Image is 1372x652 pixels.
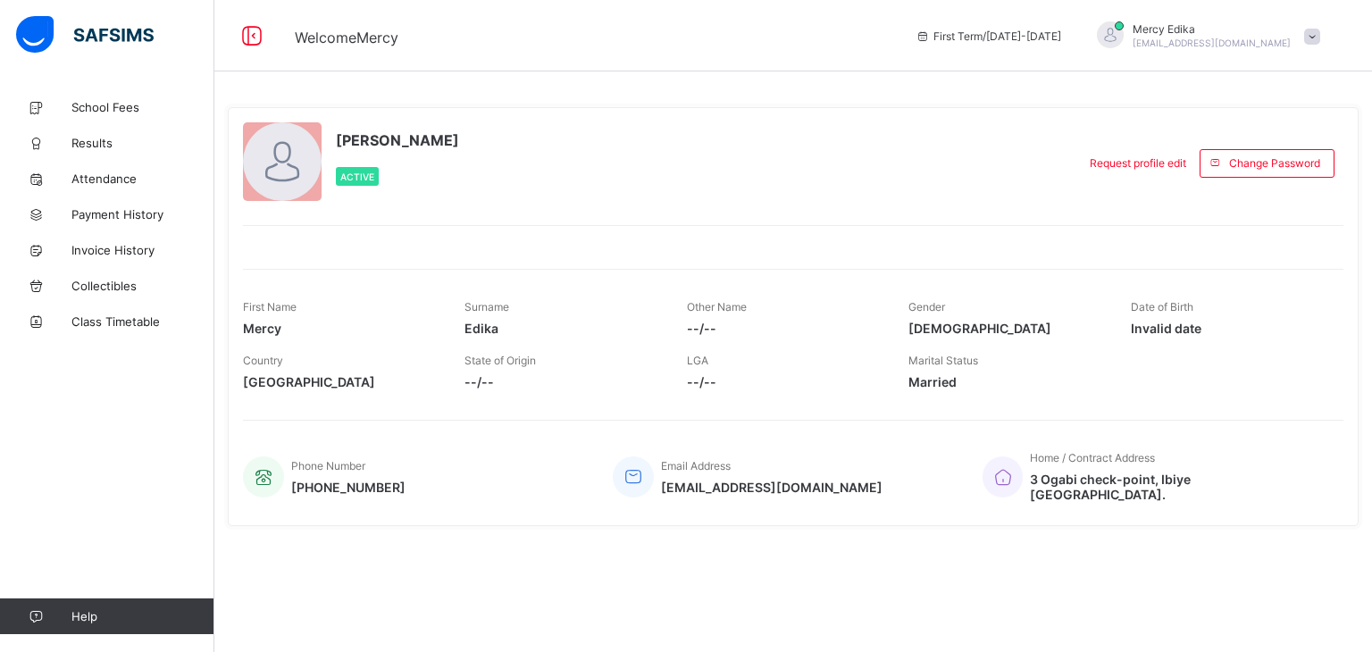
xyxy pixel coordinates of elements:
span: [PHONE_NUMBER] [291,480,406,495]
span: Class Timetable [71,314,214,329]
span: Invalid date [1131,321,1326,336]
span: Mercy Edika [1133,22,1291,36]
span: Payment History [71,207,214,222]
span: Mercy [243,321,438,336]
div: MercyEdika [1079,21,1329,51]
span: Invoice History [71,243,214,257]
span: Home / Contract Address [1030,451,1155,464]
span: Active [340,171,374,182]
span: Request profile edit [1090,156,1186,170]
span: [PERSON_NAME] [336,131,459,149]
span: Gender [908,300,945,313]
img: safsims [16,16,154,54]
span: Surname [464,300,509,313]
span: [GEOGRAPHIC_DATA] [243,374,438,389]
span: Help [71,609,213,623]
span: --/-- [687,374,882,389]
span: First Name [243,300,297,313]
span: School Fees [71,100,214,114]
span: 3 Ogabi check-point, Ibiye [GEOGRAPHIC_DATA]. [1030,472,1326,502]
span: Change Password [1229,156,1320,170]
span: [DEMOGRAPHIC_DATA] [908,321,1103,336]
span: Phone Number [291,459,365,472]
span: Email Address [661,459,731,472]
span: Collectibles [71,279,214,293]
span: --/-- [687,321,882,336]
span: State of Origin [464,354,536,367]
span: Results [71,136,214,150]
span: Date of Birth [1131,300,1193,313]
span: Married [908,374,1103,389]
span: Welcome Mercy [295,29,398,46]
span: Marital Status [908,354,978,367]
span: Edika [464,321,659,336]
span: Other Name [687,300,747,313]
span: [EMAIL_ADDRESS][DOMAIN_NAME] [1133,38,1291,48]
span: Country [243,354,283,367]
span: session/term information [916,29,1061,43]
span: --/-- [464,374,659,389]
span: Attendance [71,171,214,186]
span: [EMAIL_ADDRESS][DOMAIN_NAME] [661,480,883,495]
span: LGA [687,354,708,367]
